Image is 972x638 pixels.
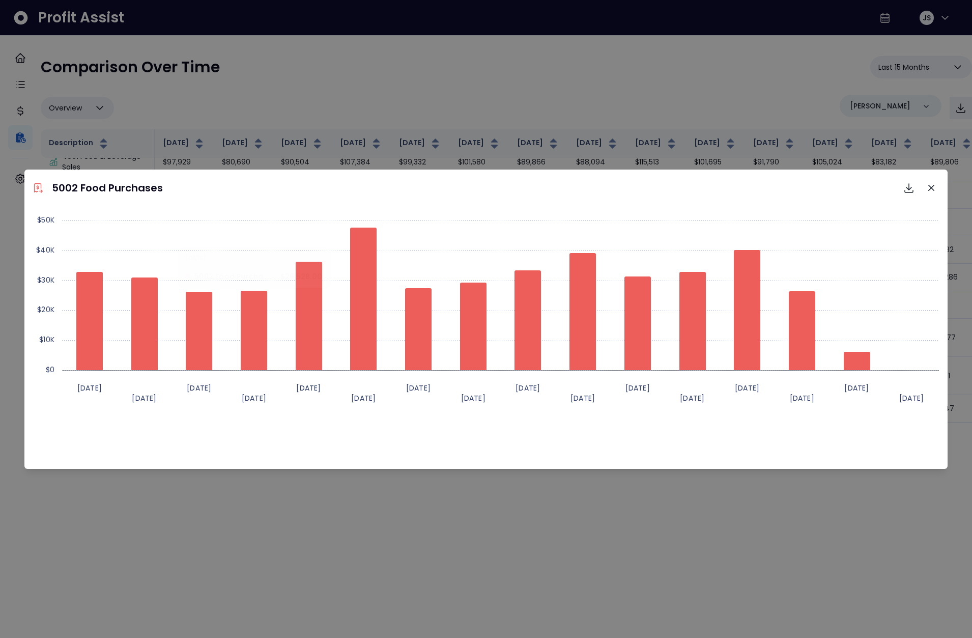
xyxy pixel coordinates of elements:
text: [DATE] [516,383,540,393]
text: $10K [39,335,54,345]
text: [DATE] [735,383,759,393]
text: $50K [37,215,54,225]
text: [DATE] [296,383,321,393]
text: [DATE] [406,383,431,393]
button: Download options [899,178,919,198]
text: [DATE] [625,383,649,393]
text: [DATE] [899,393,924,403]
text: [DATE] [789,393,814,403]
text: [DATE] [132,393,156,403]
text: [DATE] [461,393,485,403]
text: [DATE] [187,383,211,393]
text: $30K [37,275,54,285]
text: $20K [37,304,54,315]
text: $0 [45,365,54,375]
text: [DATE] [242,393,266,403]
text: $40K [36,245,54,255]
p: 5002 Food Purchases [52,180,163,196]
text: [DATE] [844,383,869,393]
button: Close [923,180,939,196]
text: [DATE] [570,393,595,403]
text: [DATE] [77,383,101,393]
text: [DATE] [351,393,376,403]
text: [DATE] [680,393,704,403]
